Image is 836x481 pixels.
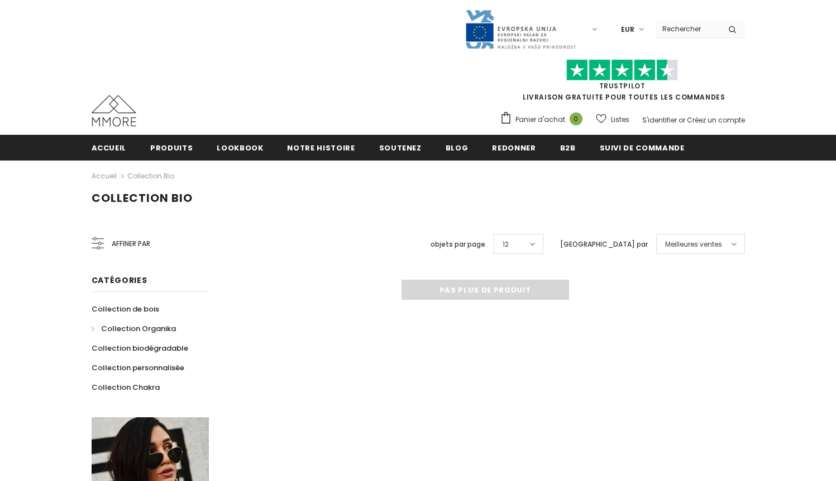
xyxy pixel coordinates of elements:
[503,239,509,250] span: 12
[560,135,576,160] a: B2B
[465,24,576,34] a: Javni Razpis
[596,110,629,129] a: Listes
[560,239,648,250] label: [GEOGRAPHIC_DATA] par
[92,135,127,160] a: Accueil
[92,358,184,378] a: Collection personnalisée
[92,169,117,183] a: Accueil
[127,171,174,181] a: Collection Bio
[92,299,159,319] a: Collection de bois
[500,64,745,102] span: LIVRAISON GRATUITE POUR TOUTES LES COMMANDES
[92,143,127,153] span: Accueil
[500,111,588,128] a: Panier d'achat 0
[446,143,469,153] span: Blog
[446,135,469,160] a: Blog
[101,323,176,334] span: Collection Organika
[287,143,355,153] span: Notre histoire
[112,238,150,250] span: Affiner par
[560,143,576,153] span: B2B
[150,135,193,160] a: Produits
[599,81,646,91] a: TrustPilot
[92,190,193,206] span: Collection Bio
[217,135,263,160] a: Lookbook
[150,143,193,153] span: Produits
[92,382,160,393] span: Collection Chakra
[679,115,685,125] span: or
[665,239,722,250] span: Meilleures ventes
[92,362,184,373] span: Collection personnalisée
[217,143,263,153] span: Lookbook
[492,143,536,153] span: Redonner
[566,59,678,81] img: Faites confiance aux étoiles pilotes
[92,343,188,353] span: Collection biodégradable
[621,24,634,35] span: EUR
[465,9,576,50] img: Javni Razpis
[611,114,629,125] span: Listes
[92,338,188,358] a: Collection biodégradable
[287,135,355,160] a: Notre histoire
[570,112,582,125] span: 0
[431,239,485,250] label: objets par page
[642,115,677,125] a: S'identifier
[687,115,745,125] a: Créez un compte
[379,143,422,153] span: soutenez
[92,95,136,126] img: Cas MMORE
[656,21,720,37] input: Search Site
[379,135,422,160] a: soutenez
[600,143,685,153] span: Suivi de commande
[92,378,160,397] a: Collection Chakra
[92,304,159,314] span: Collection de bois
[492,135,536,160] a: Redonner
[600,135,685,160] a: Suivi de commande
[515,114,565,125] span: Panier d'achat
[92,319,176,338] a: Collection Organika
[92,275,147,286] span: Catégories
